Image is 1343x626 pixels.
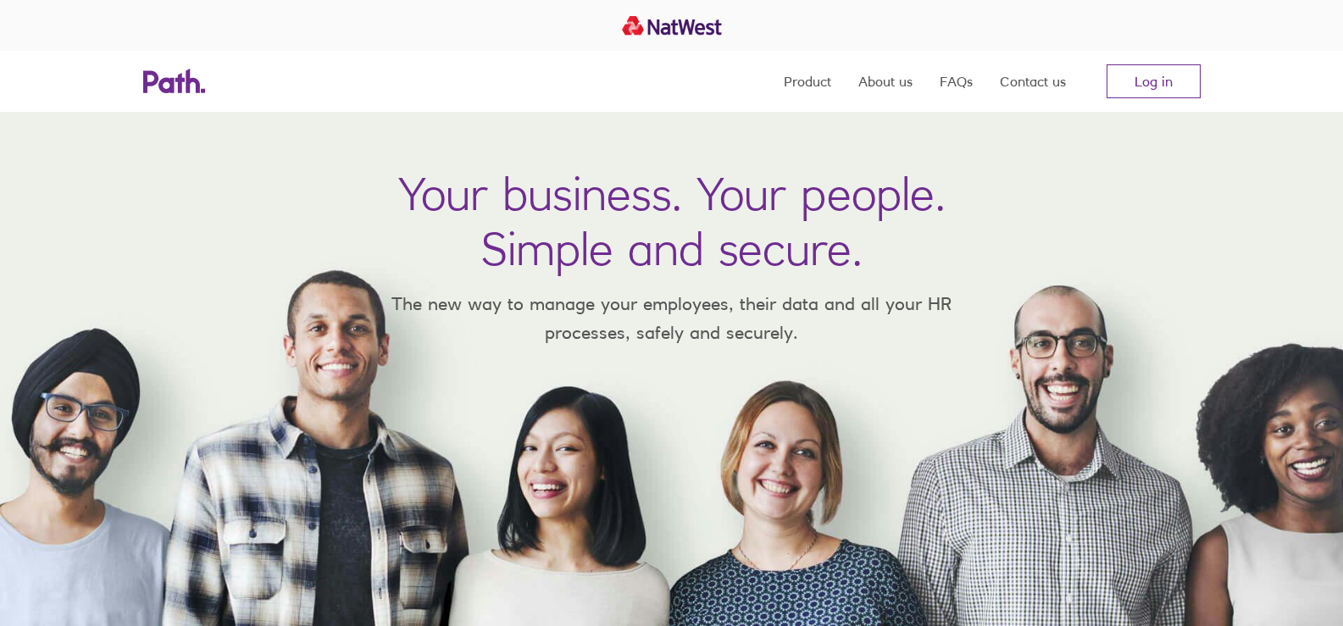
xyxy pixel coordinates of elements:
[1000,51,1066,112] a: Contact us
[858,51,913,112] a: About us
[1107,64,1201,98] a: Log in
[784,51,831,112] a: Product
[940,51,973,112] a: FAQs
[398,166,946,276] h1: Your business. Your people. Simple and secure.
[367,290,977,346] p: The new way to manage your employees, their data and all your HR processes, safely and securely.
